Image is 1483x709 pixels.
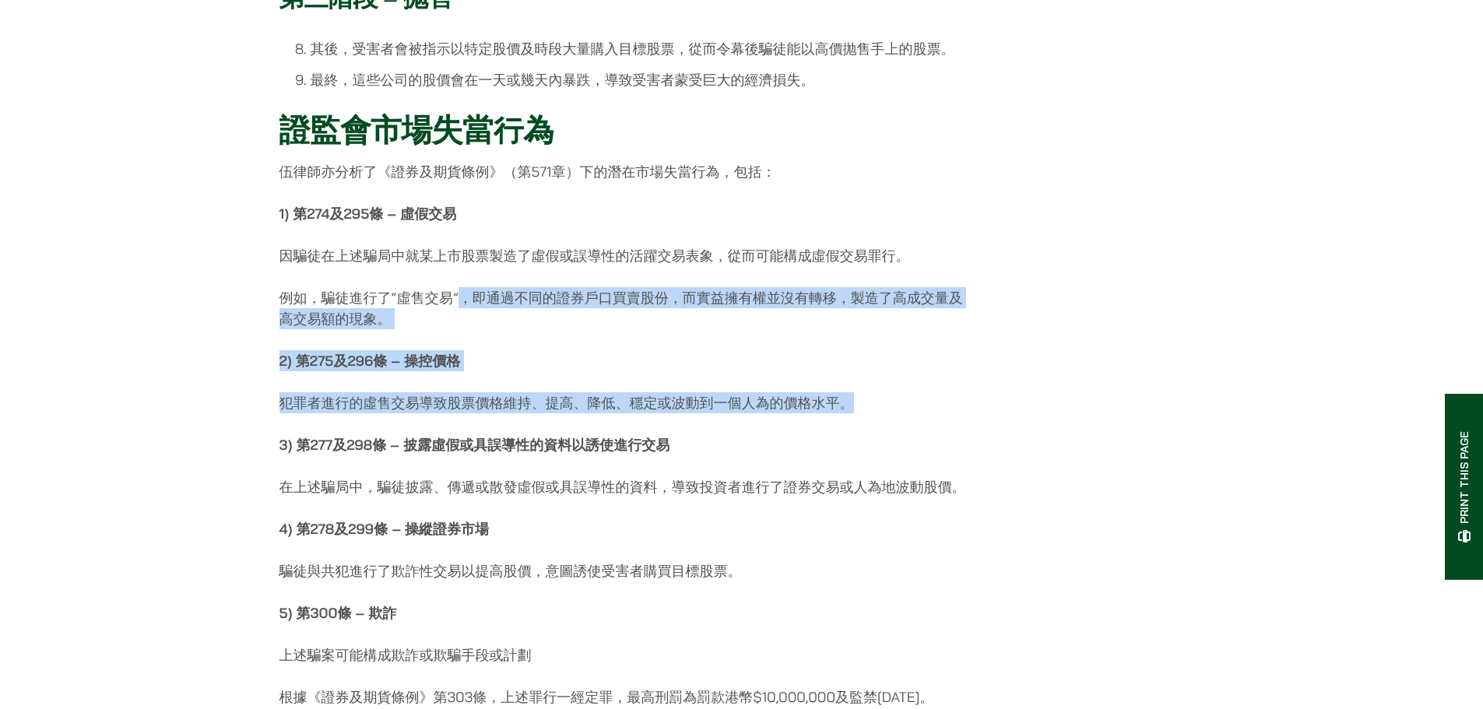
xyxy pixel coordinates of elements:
[279,560,973,581] p: 騙徒與共犯進行了欺詐性交易以提高股價，意圖誘使受害者購買目標股票。
[279,644,973,665] p: 上述騙案可能構成欺詐或欺騙手段或計劃
[279,111,973,149] h2: 證監會市場失當行為
[311,69,973,90] li: 最終，這些公司的股價會在一天或幾天內暴跌，導致受害者蒙受巨大的經濟損失。
[279,245,973,266] p: 因騙徒在上述騙局中就某上市股票製造了虛假或誤導性的活躍交易表象，從而可能構成虛假交易罪行。
[279,436,670,454] strong: 3) 第277及298條 – 披露虛假或具誤導性的資料以誘使進行交易
[311,38,973,59] li: 其後，受害者會被指示以特定股價及時段大量購入目標股票，從而令幕後騙徒能以高價抛售手上的股票。
[279,287,973,329] p: 例如，騙徒進行了“虛售交易”，即通過不同的證券戶口買賣股份，而實益擁有權並沒有轉移，製造了高成交量及高交易額的現象。
[279,205,457,223] strong: 1) 第274及295條 – 虛假交易
[279,161,973,182] p: 伍律師亦分析了《證券及期貨條例》（第571章）下的潛在市場失當行為，包括：
[279,520,490,538] strong: 4) 第278及299條 – 操縱證券市場
[279,686,973,707] p: 根據《證券及期貨條例》第303條，上述罪行一經定罪，最高刑罰為罰款港幣$10,000,000及監禁[DATE]。
[279,352,461,370] strong: 2) 第275及296條 – 操控價格
[279,476,973,497] p: 在上述騙局中，騙徒披露、傳遞或散發虛假或具誤導性的資料，導致投資者進行了證券交易或人為地波動股價。
[279,392,973,413] p: 犯罪者進行的虛售交易導致股票價格維持、提高、降低、穩定或波動到一個人為的價格水平。
[279,604,397,622] strong: 5) 第300條 – 欺詐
